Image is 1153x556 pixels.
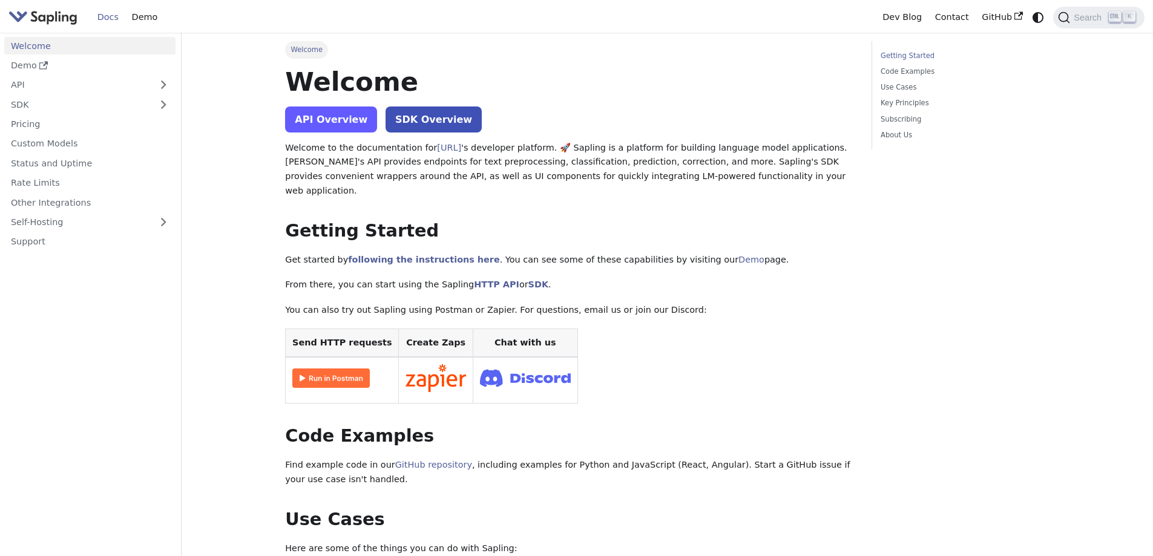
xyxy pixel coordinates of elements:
[4,37,176,54] a: Welcome
[151,76,176,94] button: Expand sidebar category 'API'
[285,509,854,531] h2: Use Cases
[285,303,854,318] p: You can also try out Sapling using Postman or Zapier. For questions, email us or join our Discord:
[4,233,176,250] a: Support
[928,8,976,27] a: Contact
[474,280,519,289] a: HTTP API
[1123,11,1135,22] kbd: K
[91,8,125,27] a: Docs
[285,278,854,292] p: From there, you can start using the Sapling or .
[1070,13,1109,22] span: Search
[1030,8,1047,26] button: Switch between dark and light mode (currently system mode)
[4,116,176,133] a: Pricing
[285,41,328,58] span: Welcome
[975,8,1029,27] a: GitHub
[528,280,548,289] a: SDK
[285,253,854,267] p: Get started by . You can see some of these capabilities by visiting our page.
[738,255,764,264] a: Demo
[125,8,164,27] a: Demo
[285,65,854,98] h1: Welcome
[4,135,176,152] a: Custom Models
[473,329,577,357] th: Chat with us
[286,329,399,357] th: Send HTTP requests
[4,154,176,172] a: Status and Uptime
[1053,7,1144,28] button: Search (Ctrl+K)
[285,220,854,242] h2: Getting Started
[285,425,854,447] h2: Code Examples
[437,143,461,152] a: [URL]
[881,50,1045,62] a: Getting Started
[285,41,854,58] nav: Breadcrumbs
[881,66,1045,77] a: Code Examples
[4,96,151,113] a: SDK
[151,96,176,113] button: Expand sidebar category 'SDK'
[406,364,466,392] img: Connect in Zapier
[399,329,473,357] th: Create Zaps
[285,541,854,556] p: Here are some of the things you can do with Sapling:
[881,97,1045,109] a: Key Principles
[8,8,82,26] a: Sapling.ai
[480,365,571,390] img: Join Discord
[285,106,377,132] a: API Overview
[4,194,176,211] a: Other Integrations
[881,129,1045,141] a: About Us
[881,114,1045,125] a: Subscribing
[386,106,482,132] a: SDK Overview
[876,8,928,27] a: Dev Blog
[8,8,77,26] img: Sapling.ai
[285,141,854,198] p: Welcome to the documentation for 's developer platform. 🚀 Sapling is a platform for building lang...
[292,368,370,388] img: Run in Postman
[348,255,499,264] a: following the instructions here
[881,82,1045,93] a: Use Cases
[4,214,176,231] a: Self-Hosting
[395,460,472,469] a: GitHub repository
[4,76,151,94] a: API
[285,458,854,487] p: Find example code in our , including examples for Python and JavaScript (React, Angular). Start a...
[4,57,176,74] a: Demo
[4,174,176,192] a: Rate Limits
